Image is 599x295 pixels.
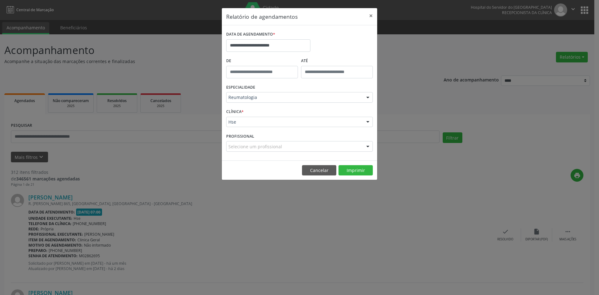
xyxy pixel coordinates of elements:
[301,56,373,66] label: ATÉ
[226,12,298,21] h5: Relatório de agendamentos
[365,8,377,23] button: Close
[226,30,275,39] label: DATA DE AGENDAMENTO
[302,165,336,176] button: Cancelar
[228,143,282,150] span: Selecione um profissional
[226,56,298,66] label: De
[226,107,244,117] label: CLÍNICA
[226,131,254,141] label: PROFISSIONAL
[228,119,360,125] span: Hse
[228,94,360,101] span: Reumatologia
[226,83,255,92] label: ESPECIALIDADE
[338,165,373,176] button: Imprimir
